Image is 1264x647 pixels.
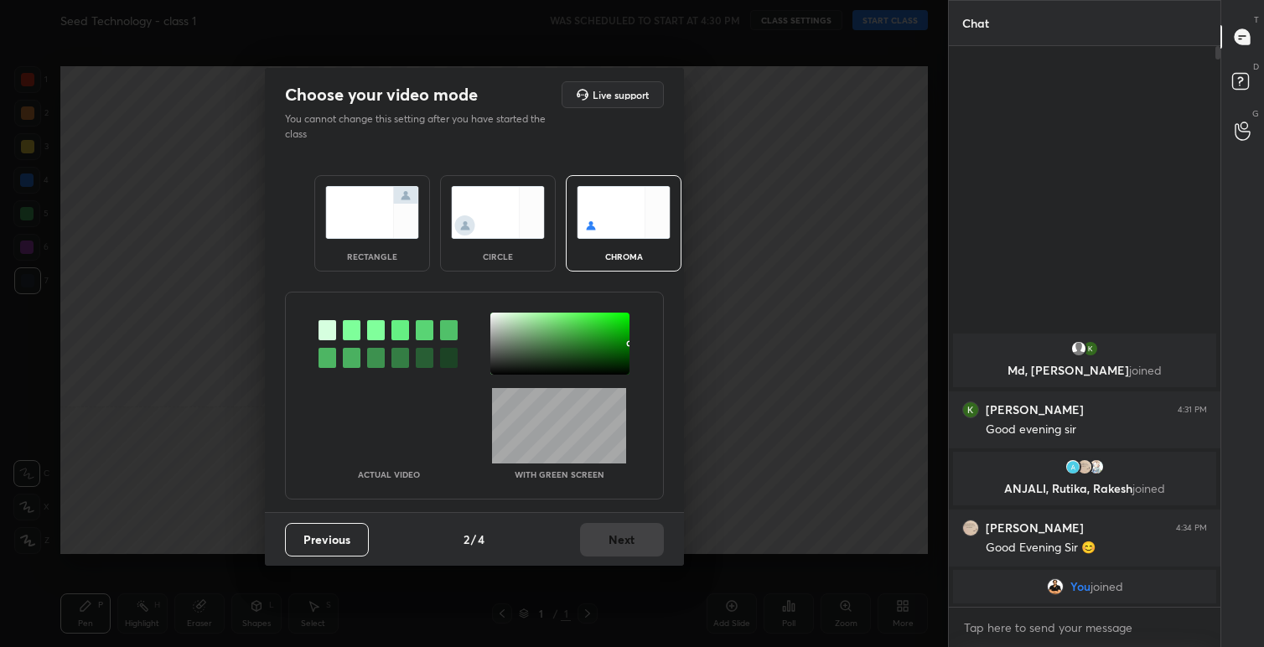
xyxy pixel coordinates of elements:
[963,364,1206,377] p: Md, [PERSON_NAME]
[949,1,1002,45] p: Chat
[1065,458,1081,475] img: a6e5171327a049c58f15292e696f5022.jpg
[949,330,1220,607] div: grid
[1254,13,1259,26] p: T
[285,84,478,106] h2: Choose your video mode
[471,531,476,548] h4: /
[478,531,484,548] h4: 4
[962,520,979,536] img: 4530a90ecd7a4b0ba45f9be8ec211da2.jpg
[1070,340,1087,357] img: default.png
[1129,362,1162,378] span: joined
[1047,578,1064,595] img: 68828f2a410943e2a6c0e86478c47eba.jpg
[1253,60,1259,73] p: D
[1070,580,1090,593] span: You
[986,402,1084,417] h6: [PERSON_NAME]
[464,531,469,548] h4: 2
[451,186,545,239] img: circleScreenIcon.acc0effb.svg
[1090,580,1123,593] span: joined
[962,401,979,418] img: 860a0284f28542978e03d07e16b79eef.36559193_3
[1082,340,1099,357] img: 860a0284f28542978e03d07e16b79eef.36559193_3
[464,252,531,261] div: circle
[515,470,604,479] p: With green screen
[1176,523,1207,533] div: 4:34 PM
[285,523,369,556] button: Previous
[986,422,1207,438] div: Good evening sir
[590,252,657,261] div: chroma
[339,252,406,261] div: rectangle
[1088,458,1105,475] img: 3b91254e5c37448aa8c51d399bf0d887.jpg
[986,520,1084,536] h6: [PERSON_NAME]
[1178,405,1207,415] div: 4:31 PM
[963,482,1206,495] p: ANJALI, Rutika, Rakesh
[358,470,420,479] p: Actual Video
[325,186,419,239] img: normalScreenIcon.ae25ed63.svg
[593,90,649,100] h5: Live support
[986,540,1207,556] div: Good Evening Sir 😊
[1076,458,1093,475] img: 4530a90ecd7a4b0ba45f9be8ec211da2.jpg
[1132,480,1165,496] span: joined
[577,186,671,239] img: chromaScreenIcon.c19ab0a0.svg
[285,111,557,142] p: You cannot change this setting after you have started the class
[1252,107,1259,120] p: G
